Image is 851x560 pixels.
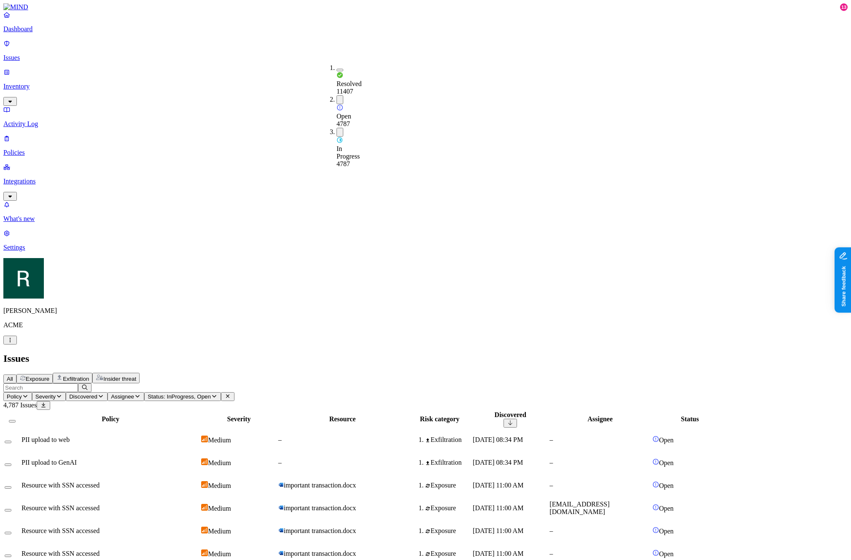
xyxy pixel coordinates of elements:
span: Open [659,436,674,444]
span: – [549,550,553,557]
span: [DATE] 11:00 AM [473,550,523,557]
span: important transaction.docx [284,504,356,512]
span: 4787 [337,120,350,127]
span: Resource with SSN accessed [22,504,100,512]
span: Open [659,482,674,489]
div: Assignee [549,415,650,423]
button: Select row [5,555,11,557]
span: – [549,527,553,534]
button: Select all [9,420,16,423]
div: Status [652,415,727,423]
p: Policies [3,149,848,156]
div: Risk category [408,415,471,423]
span: important transaction.docx [284,550,356,557]
span: PII upload to web [22,436,70,443]
span: [DATE] 08:34 PM [473,436,523,443]
p: ACME [3,321,848,329]
span: Medium [208,436,231,444]
span: Resolved [337,80,362,87]
span: Open [659,550,674,557]
div: Discovered [473,411,548,419]
span: Assignee [111,393,134,400]
div: Exposure [425,482,471,489]
a: Policies [3,135,848,156]
span: PII upload to GenAI [22,459,77,466]
div: 13 [840,3,848,11]
img: status-resolved [337,72,343,78]
button: Select row [5,486,11,489]
span: 4,787 Issues [3,401,37,409]
a: What's new [3,201,848,223]
img: microsoft-word [278,482,284,487]
span: Medium [208,505,231,512]
span: [EMAIL_ADDRESS][DOMAIN_NAME] [549,501,609,515]
img: severity-medium [201,527,208,533]
span: Status: InProgress, Open [148,393,211,400]
img: severity-medium [201,436,208,442]
span: All [7,376,13,382]
img: status-open [652,504,659,511]
span: Exposure [26,376,49,382]
a: MIND [3,3,848,11]
div: Policy [22,415,199,423]
h2: Issues [3,353,848,364]
span: Discovered [69,393,97,400]
div: Exposure [425,527,471,535]
img: status-in-progress [337,137,343,143]
a: Integrations [3,163,848,199]
p: Settings [3,244,848,251]
p: Issues [3,54,848,62]
div: Exposure [425,504,471,512]
span: Severity [35,393,56,400]
span: – [549,482,553,489]
img: status-open [652,481,659,488]
a: Settings [3,229,848,251]
span: Medium [208,550,231,557]
span: important transaction.docx [284,482,356,489]
a: Issues [3,40,848,62]
span: [DATE] 11:00 AM [473,504,523,512]
img: microsoft-word [278,550,284,556]
img: severity-medium [201,481,208,488]
span: [DATE] 11:00 AM [473,527,523,534]
img: severity-medium [201,504,208,511]
img: microsoft-word [278,505,284,510]
span: Open [659,459,674,466]
img: severity-medium [201,458,208,465]
img: status-open [652,549,659,556]
img: microsoft-word [278,528,284,533]
span: Insider threat [103,376,136,382]
span: Open [659,528,674,535]
span: Medium [208,528,231,535]
span: In Progress [337,145,360,160]
span: – [278,459,282,466]
span: – [549,459,553,466]
span: Medium [208,459,231,466]
span: important transaction.docx [284,527,356,534]
div: Resource [278,415,407,423]
img: severity-medium [201,549,208,556]
span: – [278,436,282,443]
a: Inventory [3,68,848,105]
span: 4787 [337,160,350,167]
span: Policy [7,393,22,400]
a: Activity Log [3,106,848,128]
p: What's new [3,215,848,223]
button: Select row [5,532,11,534]
span: [DATE] 11:00 AM [473,482,523,489]
button: Select row [5,463,11,466]
p: [PERSON_NAME] [3,307,848,315]
img: status-open [652,436,659,442]
span: [DATE] 08:34 PM [473,459,523,466]
img: MIND [3,3,28,11]
img: status-open [652,527,659,533]
p: Activity Log [3,120,848,128]
span: Resource with SSN accessed [22,482,100,489]
span: 11407 [337,88,353,95]
div: Exfiltration [425,436,471,444]
span: Resource with SSN accessed [22,550,100,557]
a: Dashboard [3,11,848,33]
span: Resource with SSN accessed [22,527,100,534]
div: Exposure [425,550,471,557]
p: Dashboard [3,25,848,33]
